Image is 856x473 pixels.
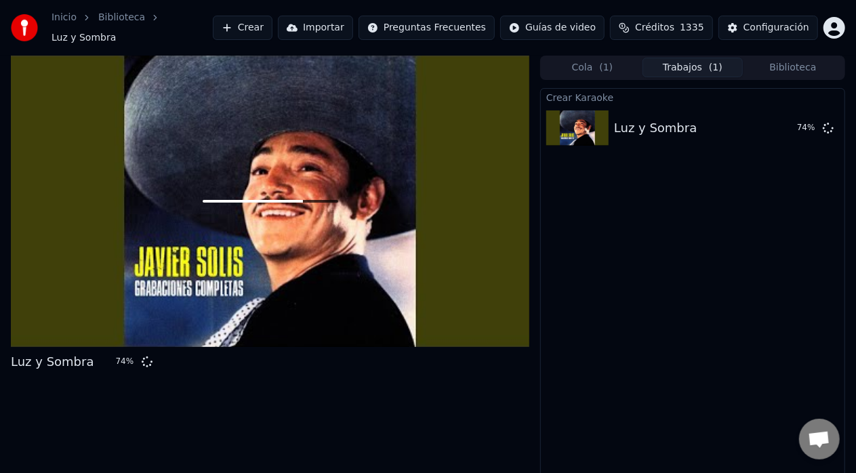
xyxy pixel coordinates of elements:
div: 74 % [116,356,136,367]
div: Luz y Sombra [614,119,697,138]
button: Configuración [718,16,818,40]
div: Crear Karaoke [541,89,844,105]
div: Chat abierto [799,419,840,459]
button: Créditos1335 [610,16,713,40]
button: Crear [213,16,272,40]
span: Luz y Sombra [52,31,116,45]
button: Trabajos [643,58,743,77]
div: Luz y Sombra [11,352,94,371]
span: Créditos [635,21,674,35]
span: ( 1 ) [709,61,722,75]
button: Preguntas Frecuentes [359,16,495,40]
div: 74 % [797,123,817,133]
img: youka [11,14,38,41]
button: Guías de video [500,16,605,40]
div: Configuración [743,21,809,35]
button: Importar [278,16,353,40]
a: Inicio [52,11,77,24]
span: 1335 [680,21,704,35]
a: Biblioteca [98,11,145,24]
span: ( 1 ) [599,61,613,75]
button: Biblioteca [743,58,843,77]
button: Cola [542,58,643,77]
nav: breadcrumb [52,11,213,45]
